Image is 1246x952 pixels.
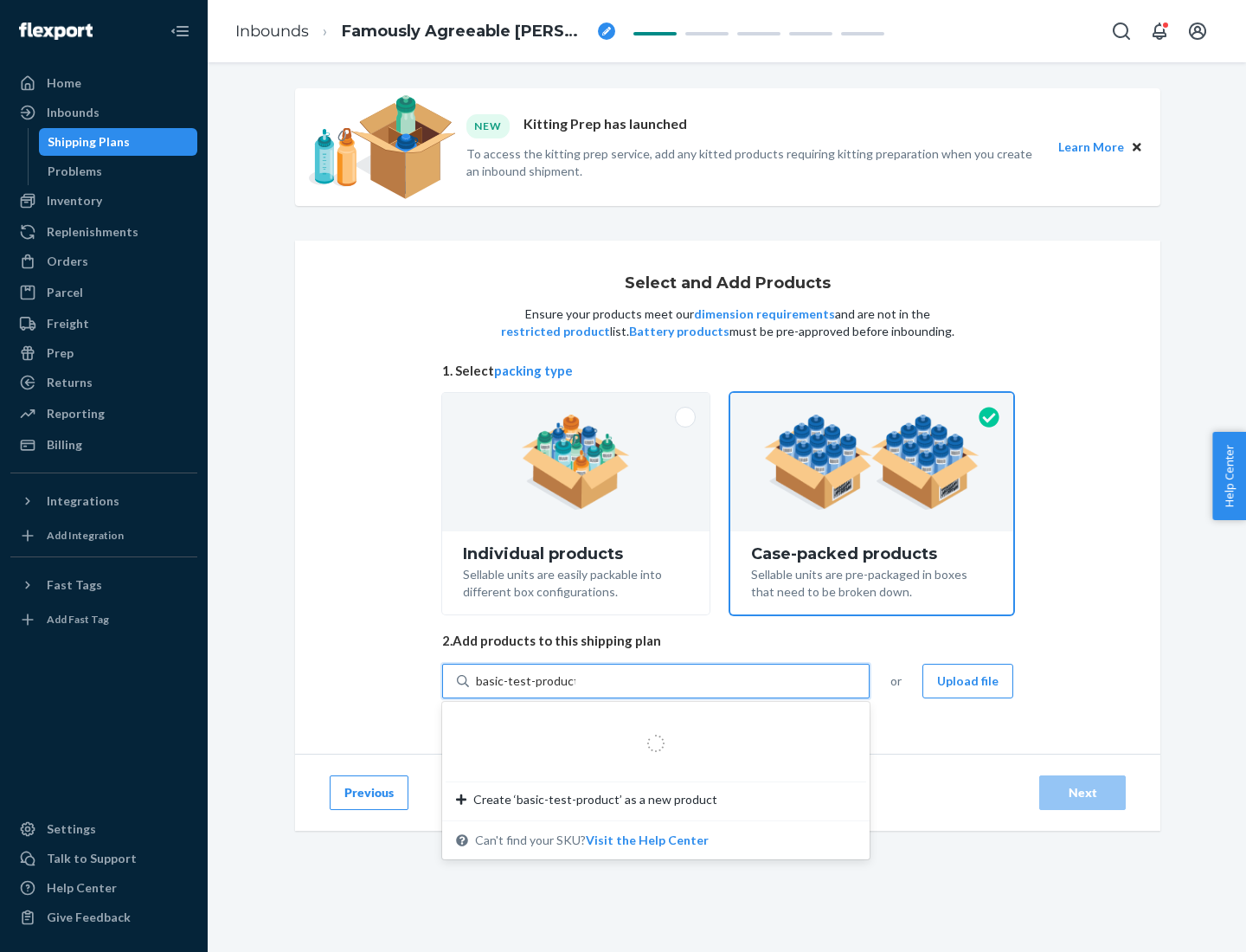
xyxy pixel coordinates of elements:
[10,874,197,902] a: Help Center
[47,74,81,92] div: Home
[47,909,131,926] div: Give Feedback
[499,306,956,340] p: Ensure your products meet our and are not in the list. must be pre-approved before inbounding.
[39,158,198,185] a: Problems
[466,114,510,138] div: NEW
[47,612,109,627] div: Add Fast Tag
[1104,14,1139,48] button: Open Search Box
[47,492,119,510] div: Integrations
[10,400,197,428] a: Reporting
[10,248,197,275] a: Orders
[48,133,130,151] div: Shipping Plans
[10,218,197,246] a: Replenishments
[10,522,197,550] a: Add Integration
[473,791,717,808] span: Create ‘basic-test-product’ as a new product
[1180,14,1215,48] button: Open account menu
[751,545,992,563] div: Case-packed products
[10,99,197,126] a: Inbounds
[47,879,117,897] div: Help Center
[890,672,902,690] span: or
[10,369,197,396] a: Returns
[466,145,1043,180] p: To access the kitting prep service, add any kitted products requiring kitting preparation when yo...
[1058,138,1124,157] button: Learn More
[47,284,83,301] div: Parcel
[10,310,197,338] a: Freight
[39,128,198,156] a: Shipping Plans
[751,563,992,601] div: Sellable units are pre-packaged in boxes that need to be broken down.
[47,528,124,543] div: Add Integration
[1127,138,1146,157] button: Close
[47,576,102,594] div: Fast Tags
[10,187,197,215] a: Inventory
[1212,432,1246,520] button: Help Center
[586,832,709,849] button: Create ‘basic-test-product’ as a new productCan't find your SKU?
[442,362,1013,380] span: 1. Select
[10,279,197,306] a: Parcel
[10,487,197,515] button: Integrations
[475,832,709,849] span: Can't find your SKU?
[47,374,93,391] div: Returns
[47,315,89,332] div: Freight
[10,339,197,367] a: Prep
[222,6,629,57] ol: breadcrumbs
[235,22,309,41] a: Inbounds
[47,850,137,867] div: Talk to Support
[625,275,831,293] h1: Select and Add Products
[1142,14,1177,48] button: Open notifications
[523,114,687,138] p: Kitting Prep has launched
[463,545,689,563] div: Individual products
[47,344,74,362] div: Prep
[47,253,88,270] div: Orders
[494,362,573,380] button: packing type
[442,632,1013,650] span: 2. Add products to this shipping plan
[476,672,575,690] input: Create ‘basic-test-product’ as a new productCan't find your SKU?Visit the Help Center
[47,104,100,121] div: Inbounds
[10,815,197,843] a: Settings
[330,775,408,810] button: Previous
[10,571,197,599] button: Fast Tags
[522,415,630,510] img: individual-pack.facf35554cb0f1810c75b2bd6df2d64e.png
[501,323,610,340] button: restricted product
[47,436,82,453] div: Billing
[19,23,93,40] img: Flexport logo
[922,664,1013,698] button: Upload file
[764,415,979,510] img: case-pack.59cecea509d18c883b923b81aeac6d0b.png
[10,606,197,634] a: Add Fast Tag
[342,21,591,43] span: Famously Agreeable Wren
[10,904,197,931] button: Give Feedback
[47,820,96,838] div: Settings
[1054,784,1111,801] div: Next
[47,405,105,422] div: Reporting
[10,845,197,872] a: Talk to Support
[463,563,689,601] div: Sellable units are easily packable into different box configurations.
[10,69,197,97] a: Home
[1039,775,1126,810] button: Next
[48,163,102,180] div: Problems
[47,223,138,241] div: Replenishments
[10,431,197,459] a: Billing
[163,14,197,48] button: Close Navigation
[694,306,835,323] button: dimension requirements
[47,192,102,209] div: Inventory
[629,323,729,340] button: Battery products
